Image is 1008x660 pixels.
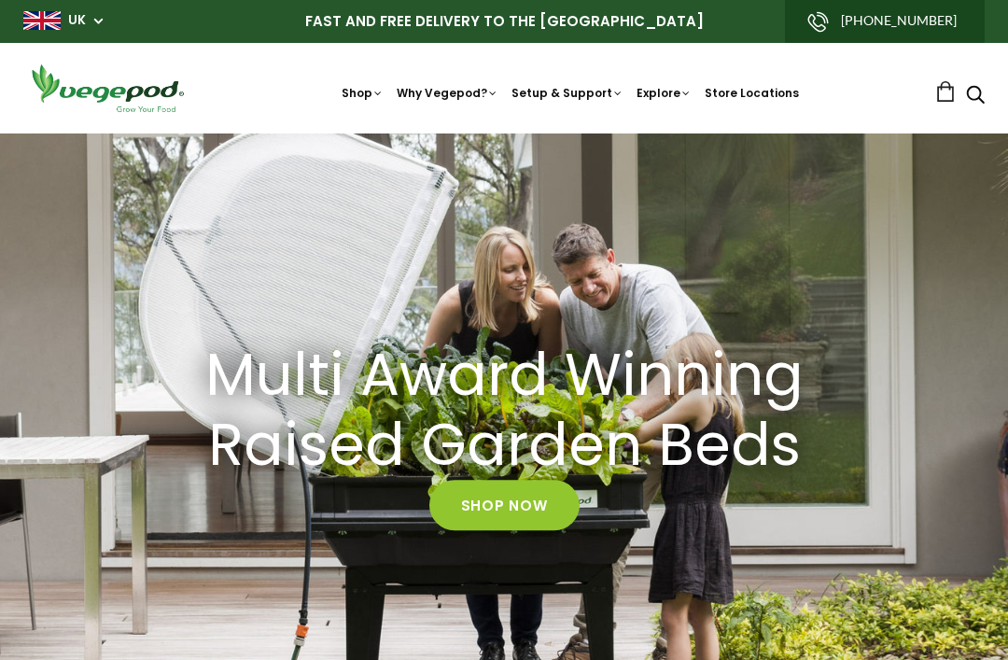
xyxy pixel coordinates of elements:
a: Shop [342,85,384,101]
img: gb_large.png [23,11,61,30]
a: Why Vegepod? [397,85,498,101]
a: Search [966,87,985,106]
a: Shop Now [429,481,580,531]
a: Multi Award Winning Raised Garden Beds [99,341,909,481]
a: Store Locations [705,85,799,101]
img: Vegepod [23,62,191,115]
a: Explore [637,85,692,101]
a: Setup & Support [511,85,623,101]
a: UK [68,11,86,30]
